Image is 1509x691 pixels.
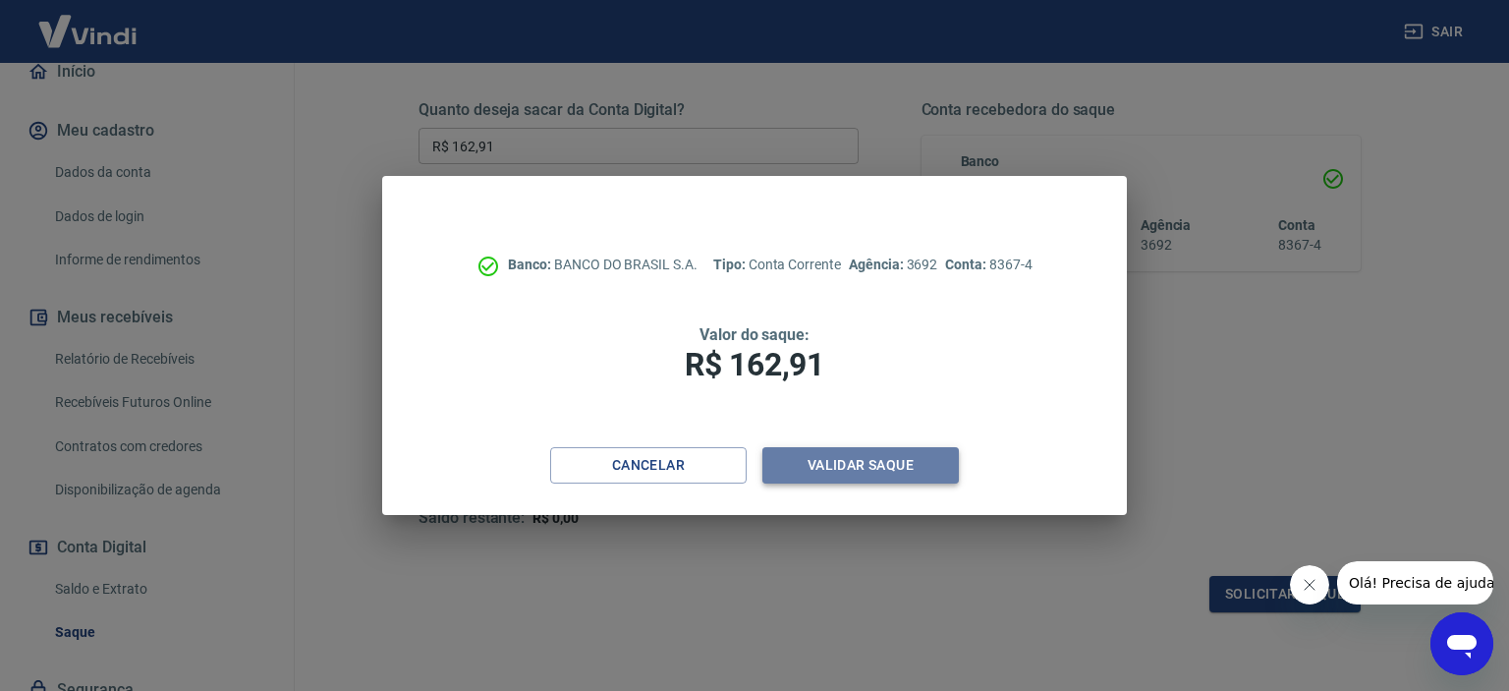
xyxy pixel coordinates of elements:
[849,255,937,275] p: 3692
[849,257,907,272] span: Agência:
[1290,565,1329,605] iframe: Fechar mensagem
[508,257,554,272] span: Banco:
[550,447,747,484] button: Cancelar
[945,257,989,272] span: Conta:
[685,346,824,383] span: R$ 162,91
[762,447,959,484] button: Validar saque
[1337,561,1493,605] iframe: Mensagem da empresa
[713,257,749,272] span: Tipo:
[508,255,698,275] p: BANCO DO BRASIL S.A.
[945,255,1032,275] p: 8367-4
[12,14,165,29] span: Olá! Precisa de ajuda?
[699,325,810,344] span: Valor do saque:
[713,255,841,275] p: Conta Corrente
[1430,612,1493,675] iframe: Botão para abrir a janela de mensagens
